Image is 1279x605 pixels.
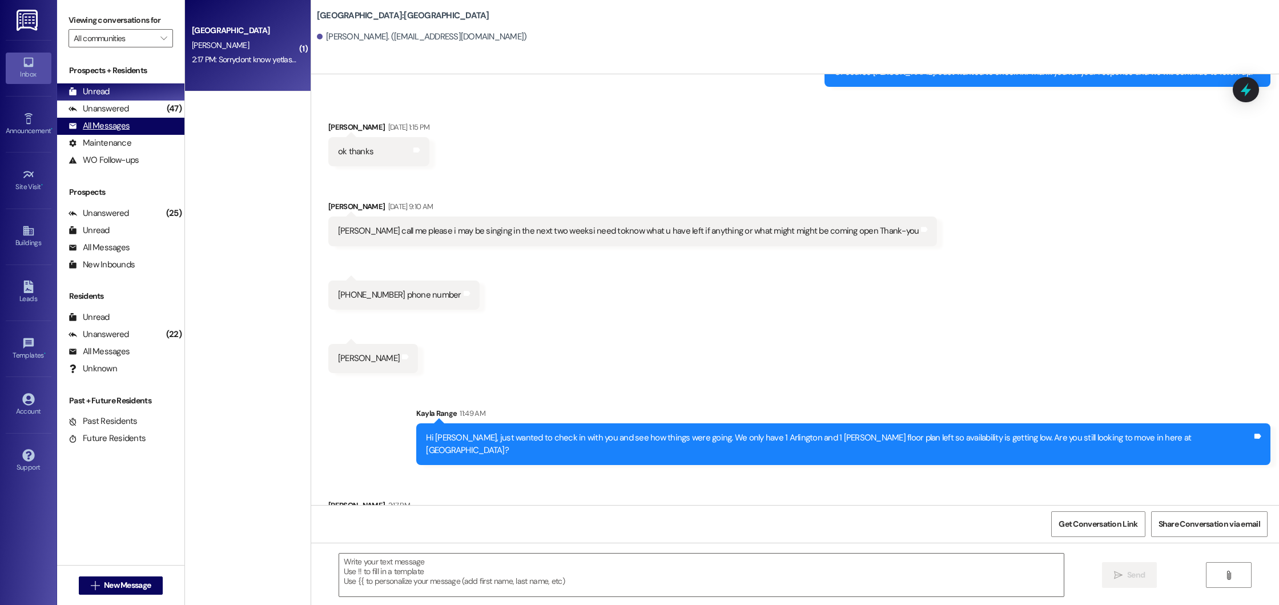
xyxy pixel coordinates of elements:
div: Past Residents [69,415,138,427]
div: Unknown [69,363,117,375]
div: All Messages [69,120,130,132]
span: • [41,181,43,189]
img: ResiDesk Logo [17,10,40,31]
div: 2:17 PM: Sorrydont know yetlast i heard im stail waiting on them [192,54,398,65]
b: [GEOGRAPHIC_DATA]: [GEOGRAPHIC_DATA] [317,10,489,22]
button: New Message [79,576,163,595]
div: Kayla Range [416,407,1270,423]
div: (22) [163,326,184,343]
div: Maintenance [69,137,131,149]
a: Buildings [6,221,51,252]
div: Unanswered [69,103,129,115]
div: WO Follow-ups [69,154,139,166]
div: All Messages [69,346,130,358]
a: Support [6,446,51,476]
button: Share Conversation via email [1151,511,1268,537]
a: Templates • [6,334,51,364]
div: [PERSON_NAME] [338,352,400,364]
span: New Message [104,579,151,591]
div: Unread [69,225,110,237]
span: Get Conversation Link [1059,518,1137,530]
div: [PERSON_NAME] [328,499,553,515]
i:  [91,581,99,590]
span: • [44,350,46,358]
span: Share Conversation via email [1159,518,1260,530]
div: Unanswered [69,207,129,219]
div: Prospects + Residents [57,65,184,77]
div: [PERSON_NAME] [328,201,938,217]
div: New Inbounds [69,259,135,271]
div: [PERSON_NAME]. ([EMAIL_ADDRESS][DOMAIN_NAME]) [317,31,527,43]
div: Hi [PERSON_NAME], just wanted to check in with you and see how things were going. We only have 1 ... [426,432,1252,456]
div: Unread [69,86,110,98]
div: Future Residents [69,432,146,444]
i:  [1224,571,1233,580]
div: Unread [69,311,110,323]
div: Unanswered [69,328,129,340]
input: All communities [74,29,155,47]
div: [PERSON_NAME] [328,121,429,137]
div: [GEOGRAPHIC_DATA] [192,25,297,37]
div: Past + Future Residents [57,395,184,407]
div: [PHONE_NUMBER] phone number [338,289,461,301]
a: Leads [6,277,51,308]
a: Site Visit • [6,165,51,196]
span: • [51,125,53,133]
i:  [160,34,167,43]
div: [PERSON_NAME] call me please i may be singing in the next two weeksi need toknow what u have left... [338,225,919,237]
div: 2:17 PM [385,499,410,511]
button: Get Conversation Link [1051,511,1145,537]
div: All Messages [69,242,130,254]
span: Send [1127,569,1145,581]
div: [DATE] 1:15 PM [385,121,430,133]
a: Account [6,390,51,420]
span: [PERSON_NAME] [192,40,249,50]
button: Send [1102,562,1157,588]
a: Inbox [6,53,51,83]
i:  [1114,571,1123,580]
div: Residents [57,290,184,302]
div: (47) [164,100,184,118]
div: (25) [163,205,184,222]
label: Viewing conversations for [69,11,173,29]
div: Prospects [57,186,184,198]
div: ok thanks [338,146,373,158]
div: [DATE] 9:10 AM [385,201,433,213]
div: 11:49 AM [457,407,485,419]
